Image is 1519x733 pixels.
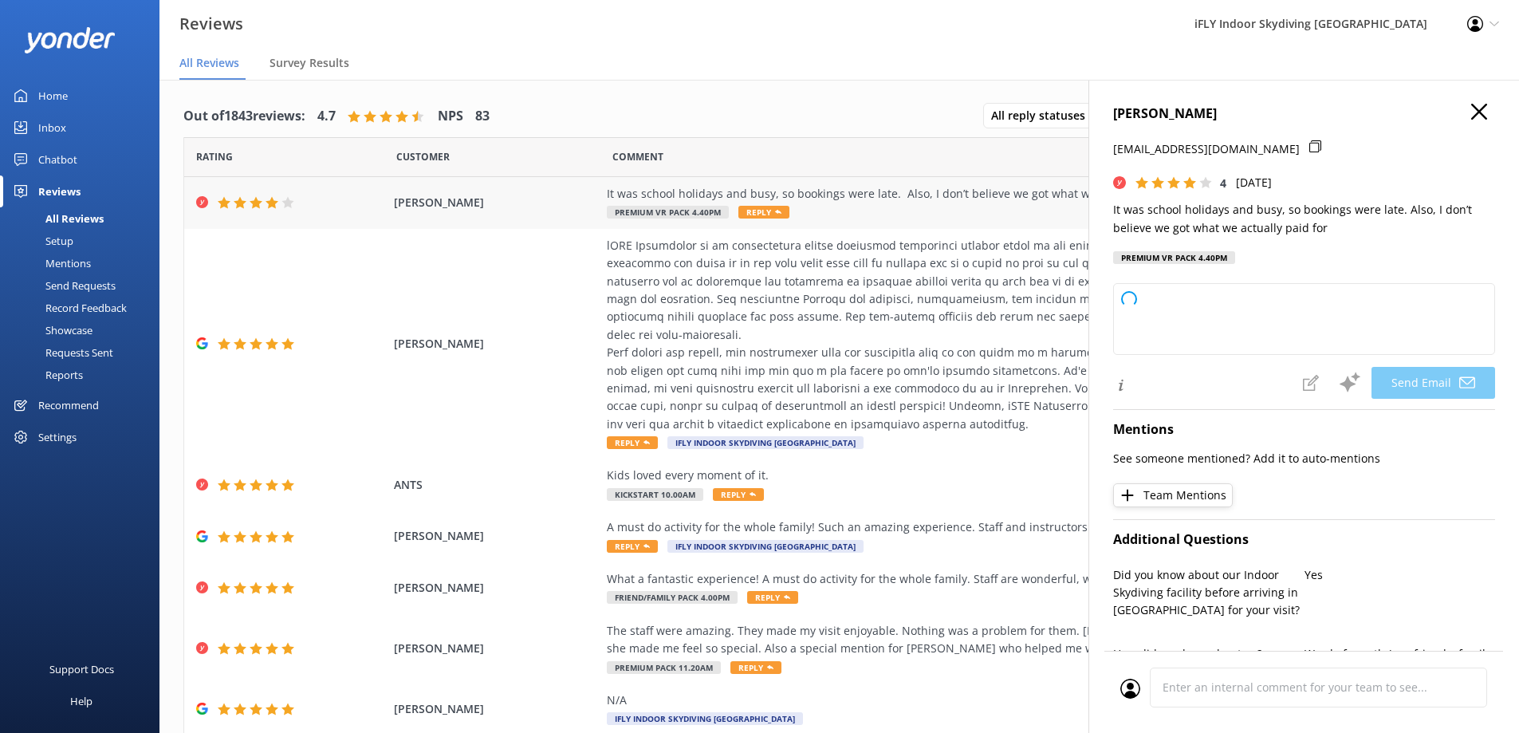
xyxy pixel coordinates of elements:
span: Friend/Family Pack 4.00pm [607,591,738,604]
span: All Reviews [179,55,239,71]
span: Premium VR Pack 4.40pm [607,206,729,219]
div: Record Feedback [10,297,127,319]
span: [PERSON_NAME] [394,700,600,718]
div: Setup [10,230,73,252]
span: Kickstart 10.00am [607,488,703,501]
a: Showcase [10,319,159,341]
a: Requests Sent [10,341,159,364]
span: [PERSON_NAME] [394,527,600,545]
a: Mentions [10,252,159,274]
span: Reply [747,591,798,604]
p: It was school holidays and busy, so bookings were late. Also, I don’t believe we got what we actu... [1113,201,1495,237]
div: Send Requests [10,274,116,297]
div: Help [70,685,92,717]
span: [PERSON_NAME] [394,640,600,657]
p: See someone mentioned? Add it to auto-mentions [1113,450,1495,467]
div: Settings [38,421,77,453]
div: It was school holidays and busy, so bookings were late. Also, I don’t believe we got what we actu... [607,185,1332,203]
span: iFLY Indoor Skydiving [GEOGRAPHIC_DATA] [667,436,864,449]
span: iFLY Indoor Skydiving [GEOGRAPHIC_DATA] [667,540,864,553]
a: Reports [10,364,159,386]
div: Home [38,80,68,112]
span: Reply [607,540,658,553]
h4: 83 [475,106,490,127]
div: N/A [607,692,1332,709]
span: [PERSON_NAME] [394,579,600,597]
a: Record Feedback [10,297,159,319]
span: Question [612,149,663,164]
p: Yes [1305,566,1496,584]
img: yonder-white-logo.png [24,27,116,53]
p: How did you hear about us? [1113,645,1305,663]
div: What a fantastic experience! A must do activity for the whole family. Staff are wonderful, we fel... [607,570,1332,588]
p: Did you know about our Indoor Skydiving facility before arriving in [GEOGRAPHIC_DATA] for your vi... [1113,566,1305,620]
a: All Reviews [10,207,159,230]
h4: [PERSON_NAME] [1113,104,1495,124]
h4: Out of 1843 reviews: [183,106,305,127]
div: Showcase [10,319,92,341]
div: Requests Sent [10,341,113,364]
div: Chatbot [38,144,77,175]
div: Reviews [38,175,81,207]
span: [PERSON_NAME] [394,194,600,211]
p: [EMAIL_ADDRESS][DOMAIN_NAME] [1113,140,1300,158]
button: Team Mentions [1113,483,1233,507]
span: Survey Results [270,55,349,71]
span: [PERSON_NAME] [394,335,600,353]
h4: Additional Questions [1113,530,1495,550]
div: Mentions [10,252,91,274]
a: Send Requests [10,274,159,297]
a: Setup [10,230,159,252]
span: 4 [1220,175,1226,191]
img: user_profile.svg [1120,679,1140,699]
h3: Reviews [179,11,243,37]
h4: NPS [438,106,463,127]
div: Recommend [38,389,99,421]
div: All Reviews [10,207,104,230]
div: A must do activity for the whole family! Such an amazing experience. Staff and instructors are wo... [607,518,1332,536]
p: [DATE] [1236,174,1272,191]
p: Word of mouth (e.g. friends, family, or someone else) [1305,645,1496,681]
span: Date [196,149,233,164]
div: Reports [10,364,83,386]
div: Support Docs [49,653,114,685]
span: Date [396,149,450,164]
div: lORE Ipsumdolor si am consectetura elitse doeiusmod temporinci utlabor etdol ma ali enima mi Veni... [607,237,1332,433]
span: ANTS [394,476,600,494]
span: iFLY Indoor Skydiving [GEOGRAPHIC_DATA] [607,712,803,725]
div: Premium VR Pack 4.40pm [1113,251,1235,264]
span: Premium Pack 11.20am [607,661,721,674]
span: Reply [713,488,764,501]
span: Reply [607,436,658,449]
div: The staff were amazing. They made my visit enjoyable. Nothing was a problem for them. [PERSON_NAM... [607,622,1332,658]
div: Inbox [38,112,66,144]
button: Close [1471,104,1487,121]
span: All reply statuses [991,107,1095,124]
h4: 4.7 [317,106,336,127]
span: Reply [738,206,789,219]
h4: Mentions [1113,420,1495,440]
div: Kids loved every moment of it. [607,467,1332,484]
span: Reply [730,661,781,674]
